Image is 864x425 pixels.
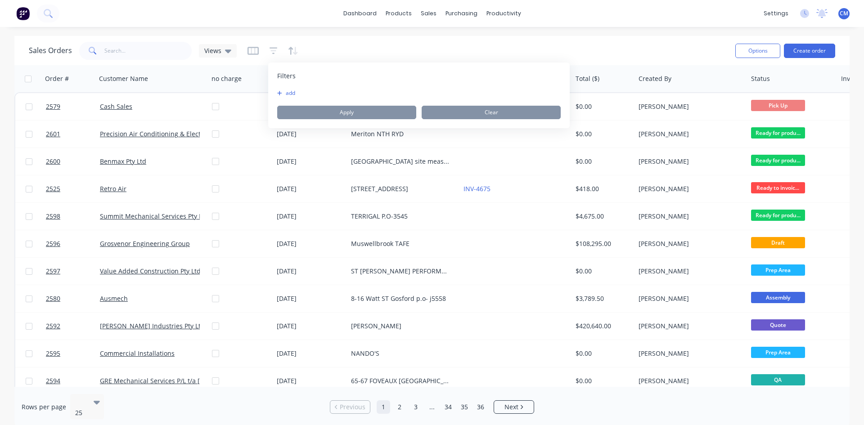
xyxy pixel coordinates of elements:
[482,7,526,20] div: productivity
[46,175,100,202] a: 2525
[639,349,738,358] div: [PERSON_NAME]
[639,294,738,303] div: [PERSON_NAME]
[45,74,69,83] div: Order #
[576,74,599,83] div: Total ($)
[204,46,221,55] span: Views
[576,322,629,331] div: $420,640.00
[576,212,629,221] div: $4,675.00
[751,319,805,331] span: Quote
[494,403,534,412] a: Next page
[751,264,805,276] span: Prep Area
[751,182,805,193] span: Ready to invoic...
[277,130,344,139] div: [DATE]
[326,400,538,414] ul: Pagination
[277,267,344,276] div: [DATE]
[339,7,381,20] a: dashboard
[422,106,561,119] button: Clear
[639,376,738,385] div: [PERSON_NAME]
[46,349,60,358] span: 2595
[751,237,805,248] span: Draft
[100,349,175,358] a: Commercial Installations
[576,349,629,358] div: $0.00
[330,403,370,412] a: Previous page
[100,294,128,303] a: Ausmech
[277,89,300,97] button: add
[351,212,451,221] div: TERRIGAL P.O-3545
[46,157,60,166] span: 2600
[639,322,738,331] div: [PERSON_NAME]
[16,7,30,20] img: Factory
[351,130,451,139] div: Meriton NTH RYD
[576,294,629,303] div: $3,789.50
[46,184,60,193] span: 2525
[639,130,738,139] div: [PERSON_NAME]
[463,184,490,193] a: INV-4675
[46,258,100,285] a: 2597
[409,400,423,414] a: Page 3
[576,157,629,166] div: $0.00
[639,157,738,166] div: [PERSON_NAME]
[211,74,242,83] div: no charge
[576,239,629,248] div: $108,295.00
[46,367,100,394] a: 2594
[751,127,805,139] span: Ready for produ...
[840,9,848,18] span: CM
[474,400,487,414] a: Page 36
[277,349,344,358] div: [DATE]
[46,121,100,148] a: 2601
[99,74,148,83] div: Customer Name
[504,403,518,412] span: Next
[100,130,236,138] a: Precision Air Conditioning & Electrical Pty Ltd
[351,322,451,331] div: [PERSON_NAME]
[458,400,471,414] a: Page 35
[100,376,306,385] a: GRE Mechanical Services P/L t/a [PERSON_NAME] & [PERSON_NAME]
[351,239,451,248] div: Muswellbrook TAFE
[351,376,451,385] div: 65-67 FOVEAUX [GEOGRAPHIC_DATA] SITE MEASURE KITCHEN EXH
[351,157,451,166] div: [GEOGRAPHIC_DATA] site measures
[576,184,629,193] div: $418.00
[46,130,60,139] span: 2601
[576,130,629,139] div: $0.00
[46,102,60,111] span: 2579
[425,400,439,414] a: Jump forward
[381,7,416,20] div: products
[639,102,738,111] div: [PERSON_NAME]
[100,267,201,275] a: Value Added Construction Pty Ltd
[639,267,738,276] div: [PERSON_NAME]
[46,230,100,257] a: 2596
[735,44,780,58] button: Options
[46,294,60,303] span: 2580
[416,7,441,20] div: sales
[441,7,482,20] div: purchasing
[576,267,629,276] div: $0.00
[46,239,60,248] span: 2596
[277,157,344,166] div: [DATE]
[751,374,805,385] span: QA
[393,400,406,414] a: Page 2
[46,267,60,276] span: 2597
[29,46,72,55] h1: Sales Orders
[104,42,192,60] input: Search...
[22,403,66,412] span: Rows per page
[639,184,738,193] div: [PERSON_NAME]
[46,322,60,331] span: 2592
[100,157,146,166] a: Benmax Pty Ltd
[46,93,100,120] a: 2579
[100,184,126,193] a: Retro Air
[351,267,451,276] div: ST [PERSON_NAME] PERFORMANCE & TRAINING DWG-300385-VAE-MW-01101/1102 LVL1 RUN C
[351,184,451,193] div: [STREET_ADDRESS]
[351,294,451,303] div: 8-16 Watt ST Gosford p.o- j5558
[351,349,451,358] div: NANDO'S
[277,376,344,385] div: [DATE]
[277,294,344,303] div: [DATE]
[751,100,805,111] span: Pick Up
[100,212,208,220] a: Summit Mechanical Services Pty Ltd
[751,347,805,358] span: Prep Area
[576,102,629,111] div: $0.00
[46,376,60,385] span: 2594
[751,74,770,83] div: Status
[784,44,835,58] button: Create order
[75,408,86,417] div: 25
[340,403,365,412] span: Previous
[441,400,455,414] a: Page 34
